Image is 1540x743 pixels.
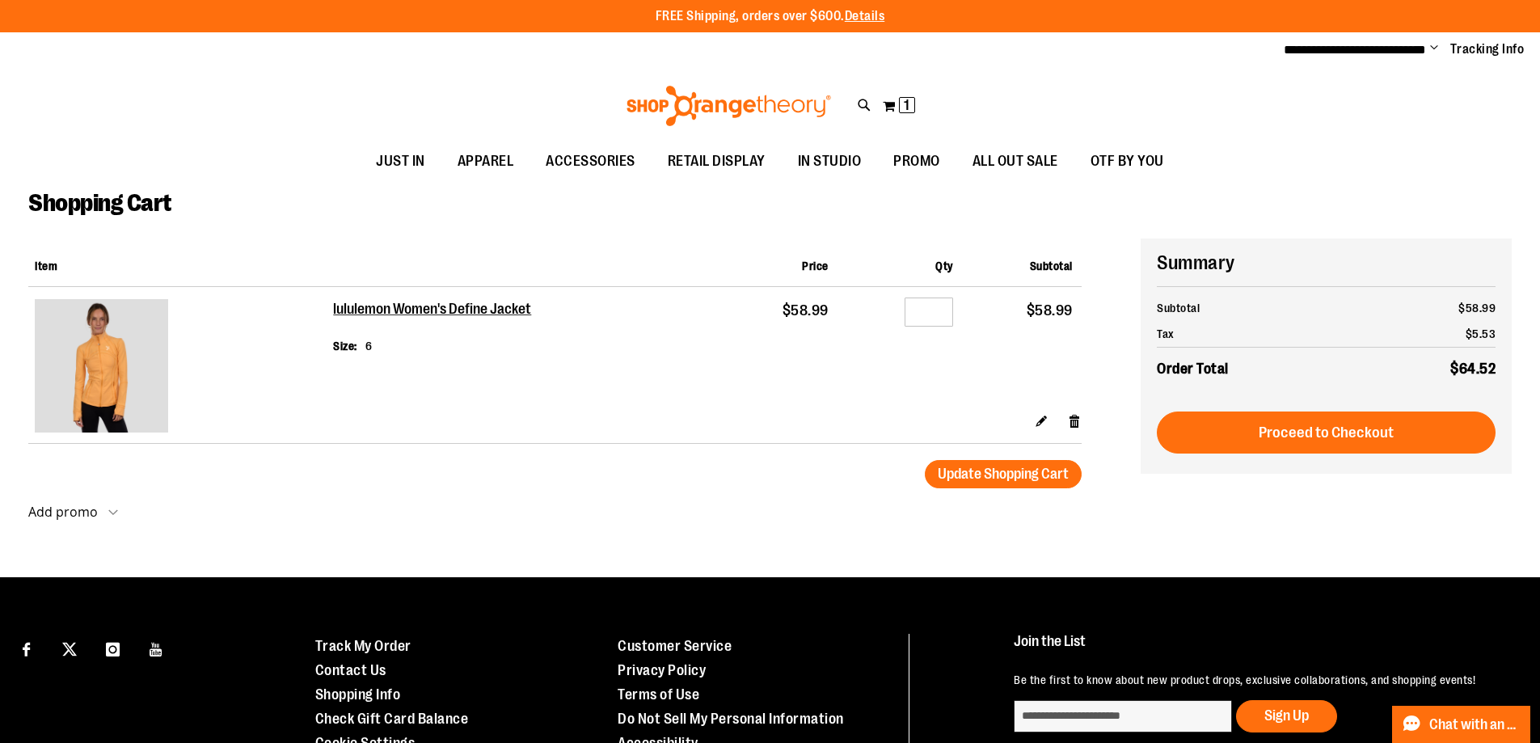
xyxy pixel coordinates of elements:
[783,302,829,319] span: $58.99
[904,97,909,113] span: 1
[1014,672,1503,688] p: Be the first to know about new product drops, exclusive collaborations, and shopping events!
[618,662,706,678] a: Privacy Policy
[1014,700,1232,732] input: enter email
[1068,412,1082,429] a: Remove item
[1157,295,1367,321] th: Subtotal
[935,260,953,272] span: Qty
[1392,706,1531,743] button: Chat with an Expert
[333,338,357,354] dt: Size
[35,299,327,437] a: lululemon Women's Define Jacket
[1236,700,1337,732] button: Sign Up
[1466,327,1496,340] span: $5.53
[1157,412,1496,454] button: Proceed to Checkout
[624,86,833,126] img: Shop Orangetheory
[315,686,401,703] a: Shopping Info
[376,143,425,179] span: JUST IN
[35,299,168,433] img: lululemon Women's Define Jacket
[1157,249,1496,277] h2: Summary
[546,143,635,179] span: ACCESSORIES
[925,460,1082,488] button: Update Shopping Cart
[1450,361,1496,377] span: $64.52
[618,638,732,654] a: Customer Service
[28,189,171,217] span: Shopping Cart
[315,711,469,727] a: Check Gift Card Balance
[315,662,386,678] a: Contact Us
[333,301,533,319] a: lululemon Women's Define Jacket
[1450,40,1525,58] a: Tracking Info
[938,466,1069,482] span: Update Shopping Cart
[142,634,171,662] a: Visit our Youtube page
[28,504,118,528] button: Add promo
[1157,321,1367,348] th: Tax
[618,711,844,727] a: Do Not Sell My Personal Information
[668,143,766,179] span: RETAIL DISPLAY
[802,260,829,272] span: Price
[1014,634,1503,664] h4: Join the List
[1429,717,1521,732] span: Chat with an Expert
[845,9,885,23] a: Details
[62,642,77,656] img: Twitter
[1264,707,1309,724] span: Sign Up
[56,634,84,662] a: Visit our X page
[893,143,940,179] span: PROMO
[28,503,98,521] strong: Add promo
[1091,143,1164,179] span: OTF BY YOU
[618,686,699,703] a: Terms of Use
[12,634,40,662] a: Visit our Facebook page
[973,143,1058,179] span: ALL OUT SALE
[1030,260,1073,272] span: Subtotal
[365,338,373,354] dd: 6
[1458,302,1496,315] span: $58.99
[99,634,127,662] a: Visit our Instagram page
[1027,302,1073,319] span: $58.99
[798,143,862,179] span: IN STUDIO
[1157,357,1229,380] strong: Order Total
[1259,424,1394,441] span: Proceed to Checkout
[656,7,885,26] p: FREE Shipping, orders over $600.
[35,260,57,272] span: Item
[1430,41,1438,57] button: Account menu
[315,638,411,654] a: Track My Order
[458,143,514,179] span: APPAREL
